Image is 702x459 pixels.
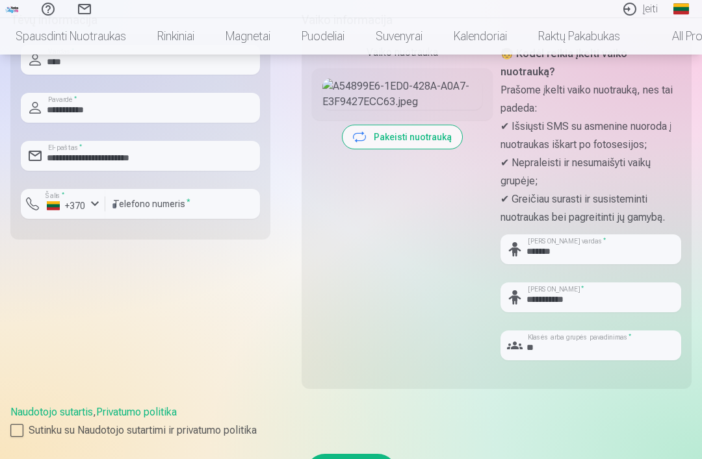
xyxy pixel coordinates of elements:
[5,5,19,13] img: /fa2
[360,18,438,55] a: Suvenyrai
[210,18,286,55] a: Magnetai
[438,18,523,55] a: Kalendoriai
[42,191,68,201] label: Šalis
[10,423,692,438] label: Sutinku su Naudotojo sutartimi ir privatumo politika
[500,154,681,190] p: ✔ Nepraleisti ir nesumaišyti vaikų grupėje;
[142,18,210,55] a: Rinkiniai
[21,189,105,219] button: Šalis*+370
[500,81,681,118] p: Prašome įkelti vaiko nuotrauką, nes tai padeda:
[523,18,636,55] a: Raktų pakabukas
[322,79,482,110] img: A54899E6-1ED0-428A-A0A7-E3F9427ECC63.jpeg
[500,118,681,154] p: ✔ Išsiųsti SMS su asmenine nuoroda į nuotraukas iškart po fotosesijos;
[96,406,177,418] a: Privatumo politika
[500,190,681,227] p: ✔ Greičiau surasti ir susisteminti nuotraukas bei pagreitinti jų gamybą.
[47,199,86,212] div: +370
[10,404,692,438] div: ,
[10,406,93,418] a: Naudotojo sutartis
[343,125,462,149] button: Pakeisti nuotrauką
[286,18,360,55] a: Puodeliai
